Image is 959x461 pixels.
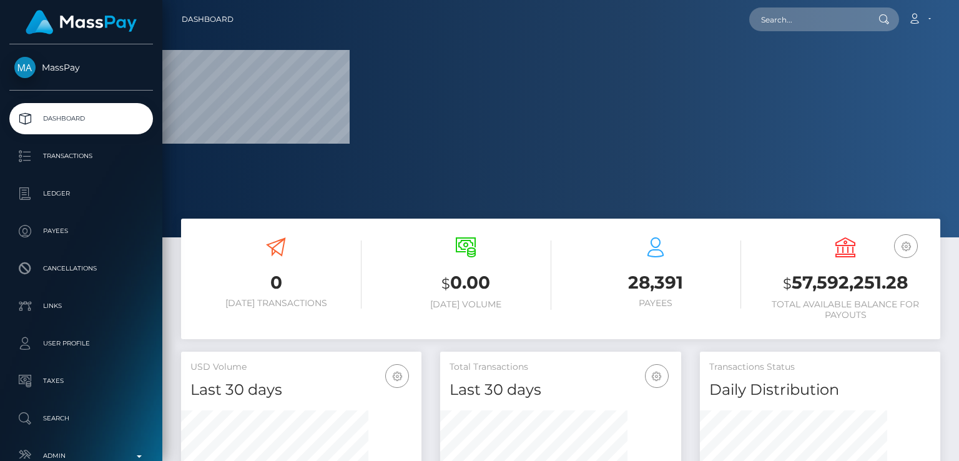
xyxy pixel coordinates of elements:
[26,10,137,34] img: MassPay Logo
[14,57,36,78] img: MassPay
[450,379,671,401] h4: Last 30 days
[14,409,148,428] p: Search
[380,299,551,310] h6: [DATE] Volume
[190,298,361,309] h6: [DATE] Transactions
[190,270,361,295] h3: 0
[709,361,931,374] h5: Transactions Status
[14,372,148,390] p: Taxes
[783,275,792,292] small: $
[380,270,551,296] h3: 0.00
[9,403,153,434] a: Search
[749,7,867,31] input: Search...
[190,361,412,374] h5: USD Volume
[570,270,741,295] h3: 28,391
[14,109,148,128] p: Dashboard
[9,216,153,247] a: Payees
[14,259,148,278] p: Cancellations
[14,222,148,240] p: Payees
[760,299,931,320] h6: Total Available Balance for Payouts
[9,178,153,209] a: Ledger
[9,141,153,172] a: Transactions
[190,379,412,401] h4: Last 30 days
[14,297,148,315] p: Links
[9,328,153,359] a: User Profile
[570,298,741,309] h6: Payees
[9,365,153,397] a: Taxes
[9,253,153,284] a: Cancellations
[9,290,153,322] a: Links
[709,379,931,401] h4: Daily Distribution
[9,103,153,134] a: Dashboard
[182,6,234,32] a: Dashboard
[9,62,153,73] span: MassPay
[760,270,931,296] h3: 57,592,251.28
[14,334,148,353] p: User Profile
[450,361,671,374] h5: Total Transactions
[14,184,148,203] p: Ledger
[14,147,148,166] p: Transactions
[441,275,450,292] small: $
